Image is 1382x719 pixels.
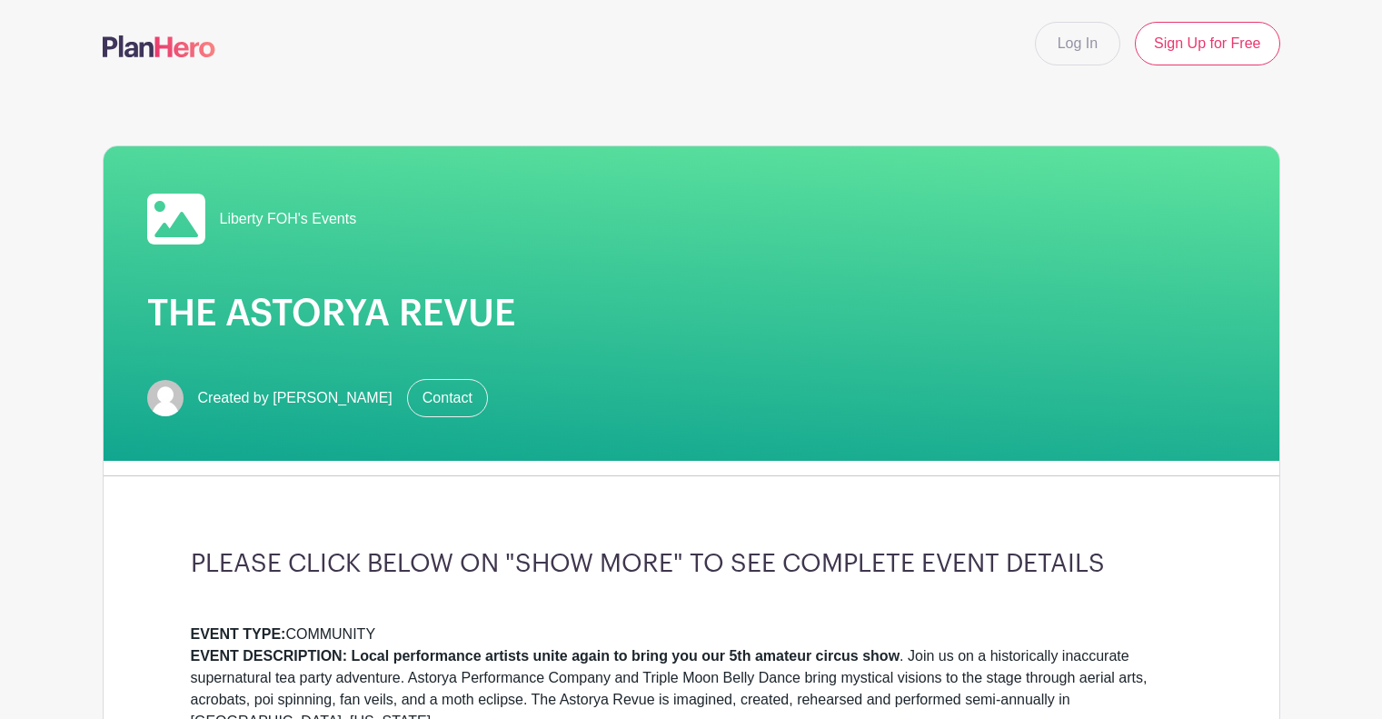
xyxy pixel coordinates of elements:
strong: EVENT TYPE: [191,626,286,642]
h3: PLEASE CLICK BELOW ON "SHOW MORE" TO SEE COMPLETE EVENT DETAILS [191,549,1192,580]
span: Liberty FOH's Events [220,208,357,230]
img: default-ce2991bfa6775e67f084385cd625a349d9dcbb7a52a09fb2fda1e96e2d18dcdb.png [147,380,184,416]
span: Created by [PERSON_NAME] [198,387,393,409]
a: Log In [1035,22,1120,65]
a: Sign Up for Free [1135,22,1279,65]
img: logo-507f7623f17ff9eddc593b1ce0a138ce2505c220e1c5a4e2b4648c50719b7d32.svg [103,35,215,57]
h1: THE ASTORYA REVUE [147,292,1236,335]
strong: EVENT DESCRIPTION: Local performance artists unite again to bring you our 5th amateur circus show [191,648,900,664]
a: Contact [407,379,488,417]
